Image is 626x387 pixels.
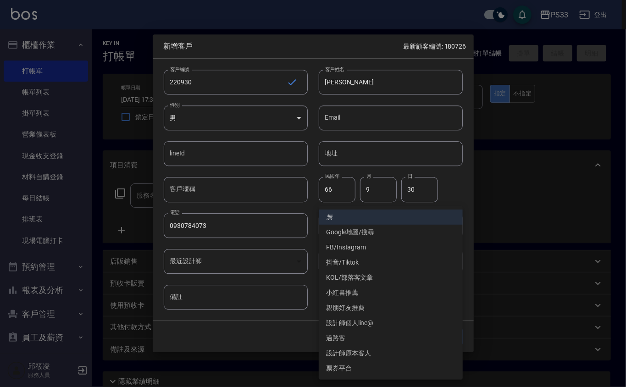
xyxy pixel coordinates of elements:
[319,315,463,331] li: 設計師個人line@
[319,361,463,376] li: 票券平台
[319,240,463,255] li: FB/Instagram
[326,212,332,222] em: 無
[319,331,463,346] li: 過路客
[319,285,463,300] li: 小紅書推薦
[319,346,463,361] li: 設計師原本客人
[319,225,463,240] li: Google地圖/搜尋
[319,300,463,315] li: 親朋好友推薦
[319,255,463,270] li: 抖音/Tiktok
[319,270,463,285] li: KOL/部落客文章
